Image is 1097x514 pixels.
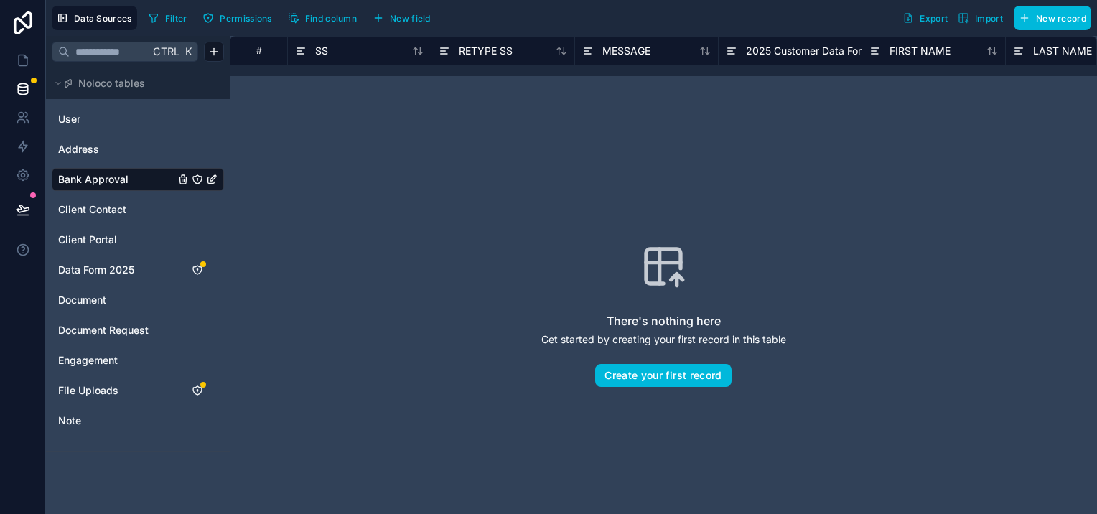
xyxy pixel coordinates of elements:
[52,409,224,432] div: Note
[459,44,513,58] span: RETYPE SS
[58,353,118,368] span: Engagement
[305,13,357,24] span: Find column
[52,289,224,312] div: Document
[74,13,132,24] span: Data Sources
[1033,44,1092,58] span: LAST NAME
[241,45,276,56] div: #
[151,42,181,60] span: Ctrl
[58,142,174,156] a: Address
[890,44,951,58] span: FIRST NAME
[52,228,224,251] div: Client Portal
[1036,13,1086,24] span: New record
[220,13,271,24] span: Permissions
[58,323,174,337] a: Document Request
[58,353,174,368] a: Engagement
[52,168,224,191] div: Bank Approval
[58,202,126,217] span: Client Contact
[283,7,362,29] button: Find column
[953,6,1008,30] button: Import
[58,293,106,307] span: Document
[52,349,224,372] div: Engagement
[183,47,193,57] span: K
[58,112,80,126] span: User
[58,233,117,247] span: Client Portal
[78,76,145,90] span: Noloco tables
[197,7,282,29] a: Permissions
[143,7,192,29] button: Filter
[58,142,99,156] span: Address
[541,332,786,347] p: Get started by creating your first record in this table
[52,108,224,131] div: User
[1014,6,1091,30] button: New record
[58,293,174,307] a: Document
[920,13,948,24] span: Export
[58,112,174,126] a: User
[58,323,149,337] span: Document Request
[165,13,187,24] span: Filter
[52,198,224,221] div: Client Contact
[58,413,81,428] span: Note
[390,13,431,24] span: New field
[58,413,174,428] a: Note
[975,13,1003,24] span: Import
[58,263,134,277] span: Data Form 2025
[595,364,731,387] button: Create your first record
[58,172,129,187] span: Bank Approval
[58,263,174,277] a: Data Form 2025
[368,7,436,29] button: New field
[197,7,276,29] button: Permissions
[58,383,118,398] span: File Uploads
[1008,6,1091,30] a: New record
[52,73,215,93] button: Noloco tables
[746,44,870,58] span: 2025 Customer Data Form
[52,6,137,30] button: Data Sources
[315,44,328,58] span: SS
[58,202,174,217] a: Client Contact
[602,44,650,58] span: MESSAGE
[607,312,721,330] h2: There's nothing here
[897,6,953,30] button: Export
[52,138,224,161] div: Address
[58,383,174,398] a: File Uploads
[58,172,174,187] a: Bank Approval
[52,379,224,402] div: File Uploads
[52,319,224,342] div: Document Request
[58,233,174,247] a: Client Portal
[52,258,224,281] div: Data Form 2025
